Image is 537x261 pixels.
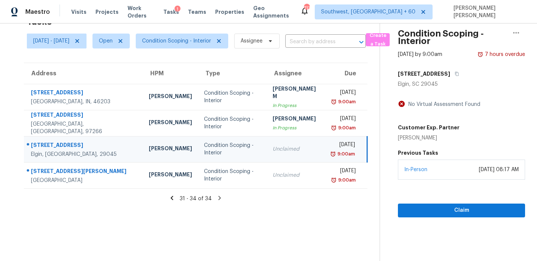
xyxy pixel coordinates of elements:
span: Properties [215,8,244,16]
div: [STREET_ADDRESS] [31,111,137,120]
img: Overdue Alarm Icon [330,150,336,158]
div: No Virtual Assessment Found [405,101,480,108]
span: Assignee [241,37,263,45]
div: [PERSON_NAME] [149,145,192,154]
th: Type [198,63,267,84]
img: Artifact Not Present Icon [398,100,405,108]
div: Unclaimed [273,172,320,179]
img: Overdue Alarm Icon [331,124,337,132]
div: [DATE] [332,167,356,176]
a: In-Person [404,167,427,172]
span: Work Orders [128,4,154,19]
button: Open [356,37,367,47]
div: [STREET_ADDRESS][PERSON_NAME] [31,167,137,177]
div: [PERSON_NAME] [149,119,192,128]
div: Condition Scoping - Interior [204,168,261,183]
div: [DATE] 08:17 AM [479,166,519,173]
div: Condition Scoping - Interior [204,116,261,130]
h2: Tasks [27,18,52,25]
div: 7 hours overdue [483,51,525,58]
span: Tasks [163,9,179,15]
span: [PERSON_NAME] [PERSON_NAME] [450,4,526,19]
h5: Previous Tasks [398,149,525,157]
div: Elgin, SC 29045 [398,81,525,88]
div: [DATE] [332,141,355,150]
div: [DATE] [332,115,356,124]
span: Geo Assignments [253,4,292,19]
span: Claim [404,206,519,215]
div: Condition Scoping - Interior [204,142,261,157]
th: Due [326,63,367,84]
div: 1 [175,6,180,13]
div: [PERSON_NAME] M [273,85,320,102]
div: 9:00am [336,150,355,158]
span: Projects [95,8,119,16]
th: Address [24,63,143,84]
span: 31 - 34 of 34 [180,196,212,201]
div: [GEOGRAPHIC_DATA] [31,177,137,184]
span: Southwest, [GEOGRAPHIC_DATA] + 60 [321,8,415,16]
img: Overdue Alarm Icon [331,176,337,184]
input: Search by address [285,36,345,48]
div: 9:00am [337,176,356,184]
div: [PERSON_NAME] [149,171,192,180]
div: In Progress [273,124,320,132]
div: [DATE] [332,89,356,98]
div: 713 [304,4,309,12]
div: [PERSON_NAME] [149,92,192,102]
span: Open [99,37,113,45]
button: Claim [398,204,525,217]
div: [GEOGRAPHIC_DATA], IN, 46203 [31,98,137,106]
span: Maestro [25,8,50,16]
h2: Condition Scoping - Interior [398,30,507,45]
div: 9:00am [337,98,356,106]
span: Create a Task [370,31,386,48]
div: [STREET_ADDRESS] [31,141,137,151]
div: Unclaimed [273,145,320,153]
button: Copy Address [450,67,460,81]
div: [PERSON_NAME] [273,115,320,124]
span: Condition Scoping - Interior [142,37,211,45]
span: Teams [188,8,206,16]
div: [DATE] by 9:00am [398,51,442,58]
h5: [STREET_ADDRESS] [398,70,450,78]
div: Elgin, [GEOGRAPHIC_DATA], 29045 [31,151,137,158]
div: [GEOGRAPHIC_DATA], [GEOGRAPHIC_DATA], 97266 [31,120,137,135]
div: 9:00am [337,124,356,132]
div: In Progress [273,102,320,109]
span: [DATE] - [DATE] [33,37,69,45]
h5: Customer Exp. Partner [398,124,459,131]
div: [STREET_ADDRESS] [31,89,137,98]
th: HPM [143,63,198,84]
img: Overdue Alarm Icon [331,98,337,106]
img: Overdue Alarm Icon [477,51,483,58]
th: Assignee [267,63,326,84]
div: Condition Scoping - Interior [204,89,261,104]
span: Visits [71,8,87,16]
button: Create a Task [366,33,390,46]
div: [PERSON_NAME] [398,134,459,142]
